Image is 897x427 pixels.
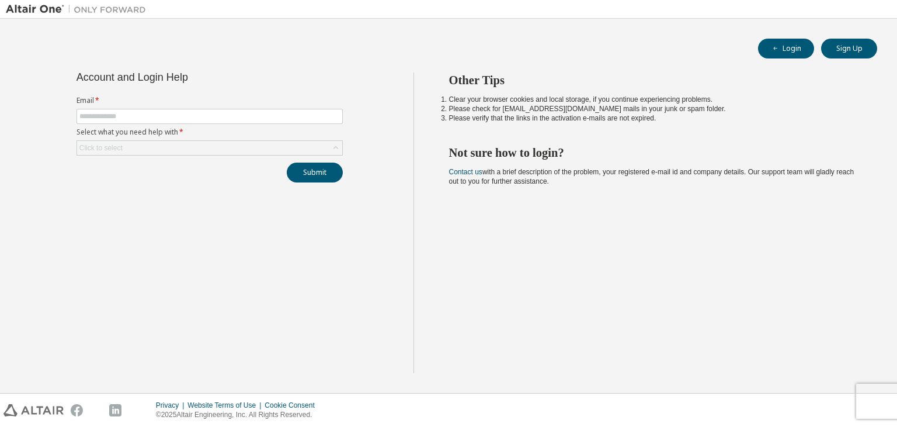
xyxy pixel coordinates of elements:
li: Please check for [EMAIL_ADDRESS][DOMAIN_NAME] mails in your junk or spam folder. [449,104,857,113]
button: Submit [287,163,343,182]
span: with a brief description of the problem, your registered e-mail id and company details. Our suppo... [449,168,854,185]
label: Email [77,96,343,105]
div: Click to select [77,141,342,155]
button: Sign Up [821,39,877,58]
h2: Other Tips [449,73,857,88]
p: © 2025 Altair Engineering, Inc. All Rights Reserved. [156,410,322,420]
img: facebook.svg [71,404,83,416]
div: Cookie Consent [265,401,321,410]
li: Please verify that the links in the activation e-mails are not expired. [449,113,857,123]
a: Contact us [449,168,482,176]
button: Login [758,39,814,58]
li: Clear your browser cookies and local storage, if you continue experiencing problems. [449,95,857,104]
img: altair_logo.svg [4,404,64,416]
div: Privacy [156,401,187,410]
div: Website Terms of Use [187,401,265,410]
img: linkedin.svg [109,404,121,416]
img: Altair One [6,4,152,15]
div: Click to select [79,143,123,153]
h2: Not sure how to login? [449,145,857,160]
div: Account and Login Help [77,73,290,82]
label: Select what you need help with [77,128,343,137]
